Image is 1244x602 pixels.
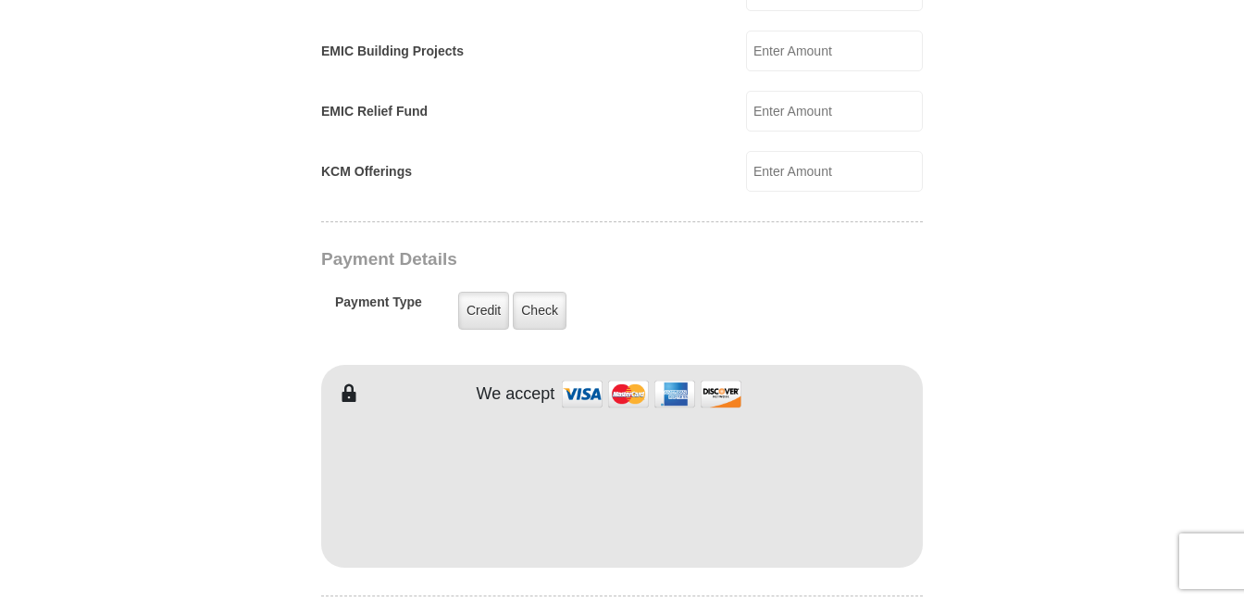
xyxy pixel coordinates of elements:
img: credit cards accepted [559,374,744,414]
input: Enter Amount [746,31,923,71]
h5: Payment Type [335,295,422,320]
label: EMIC Relief Fund [321,102,428,121]
label: KCM Offerings [321,162,412,182]
label: Credit [458,292,509,330]
h3: Payment Details [321,249,793,270]
h4: We accept [477,384,555,405]
label: EMIC Building Projects [321,42,464,61]
label: Check [513,292,566,330]
input: Enter Amount [746,151,923,192]
input: Enter Amount [746,91,923,132]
